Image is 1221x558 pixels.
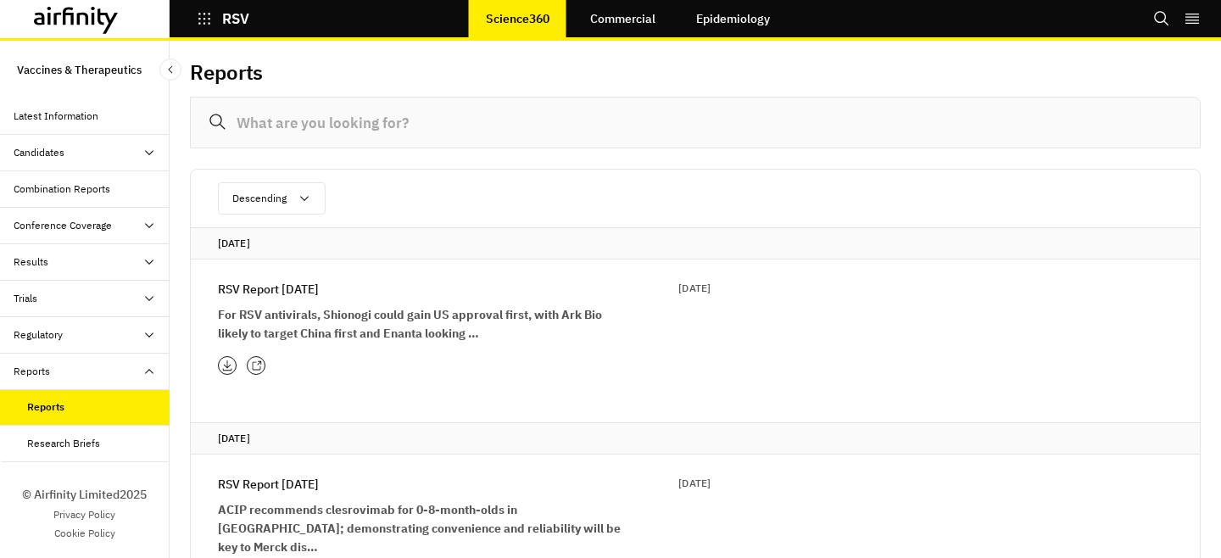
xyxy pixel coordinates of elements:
[1153,4,1170,33] button: Search
[218,235,1173,252] p: [DATE]
[218,307,602,341] strong: For RSV antivirals, Shionogi could gain US approval first, with Ark Bio likely to target China fi...
[53,507,115,522] a: Privacy Policy
[14,218,112,233] div: Conference Coverage
[14,327,63,343] div: Regulatory
[14,145,64,160] div: Candidates
[218,182,326,215] button: Descending
[218,430,1173,447] p: [DATE]
[222,11,249,26] p: RSV
[14,181,110,197] div: Combination Reports
[190,60,263,85] h2: Reports
[14,364,50,379] div: Reports
[14,109,98,124] div: Latest Information
[218,475,319,494] p: RSV Report [DATE]
[17,54,142,85] p: Vaccines & Therapeutics
[197,4,249,33] button: RSV
[14,291,37,306] div: Trials
[14,254,48,270] div: Results
[190,97,1201,148] input: What are you looking for?
[678,475,711,492] p: [DATE]
[486,12,549,25] p: Science360
[218,502,621,555] strong: ACIP recommends clesrovimab for 0-8-month-olds in [GEOGRAPHIC_DATA]; demonstrating convenience an...
[27,436,100,451] div: Research Briefs
[678,280,711,297] p: [DATE]
[159,59,181,81] button: Close Sidebar
[22,486,147,504] p: © Airfinity Limited 2025
[218,280,319,299] p: RSV Report [DATE]
[54,526,115,541] a: Cookie Policy
[27,399,64,415] div: Reports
